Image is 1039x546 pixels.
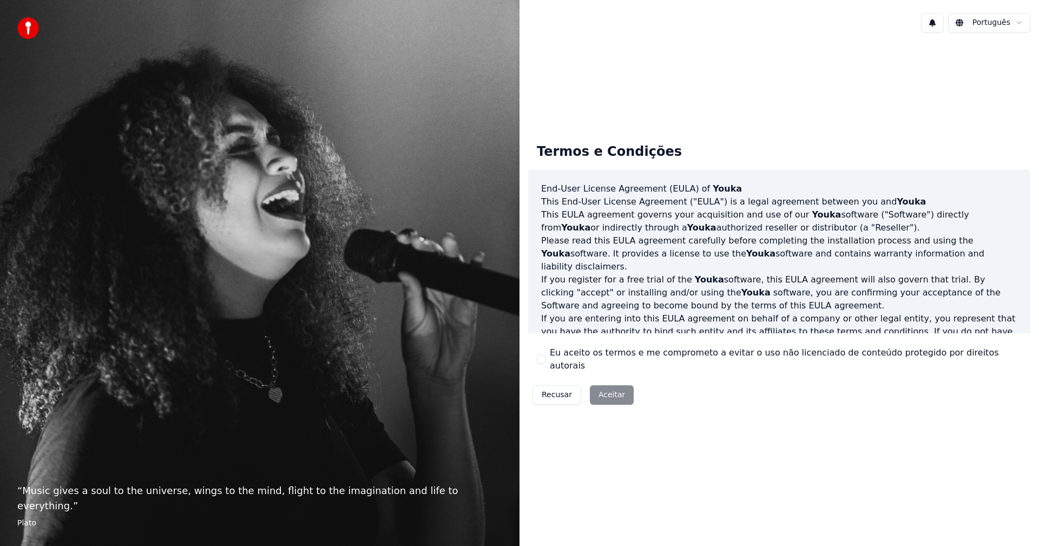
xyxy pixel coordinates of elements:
span: Youka [687,222,716,233]
span: Youka [746,248,775,259]
div: Termos e Condições [528,135,691,169]
img: youka [17,17,39,39]
span: Youka [713,183,742,194]
span: Youka [741,287,771,298]
p: Please read this EULA agreement carefully before completing the installation process and using th... [541,234,1017,273]
span: Youka [897,196,926,207]
span: Youka [812,209,841,220]
p: “ Music gives a soul to the universe, wings to the mind, flight to the imagination and life to ev... [17,483,502,514]
p: This EULA agreement governs your acquisition and use of our software ("Software") directly from o... [541,208,1017,234]
span: Youka [695,274,724,285]
p: If you register for a free trial of the software, this EULA agreement will also govern that trial... [541,273,1017,312]
label: Eu aceito os termos e me comprometo a evitar o uso não licenciado de conteúdo protegido por direi... [550,346,1022,372]
span: Youka [561,222,590,233]
p: This End-User License Agreement ("EULA") is a legal agreement between you and [541,195,1017,208]
span: Youka [541,248,570,259]
footer: Plato [17,518,502,529]
h3: End-User License Agreement (EULA) of [541,182,1017,195]
button: Recusar [532,385,581,405]
p: If you are entering into this EULA agreement on behalf of a company or other legal entity, you re... [541,312,1017,364]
